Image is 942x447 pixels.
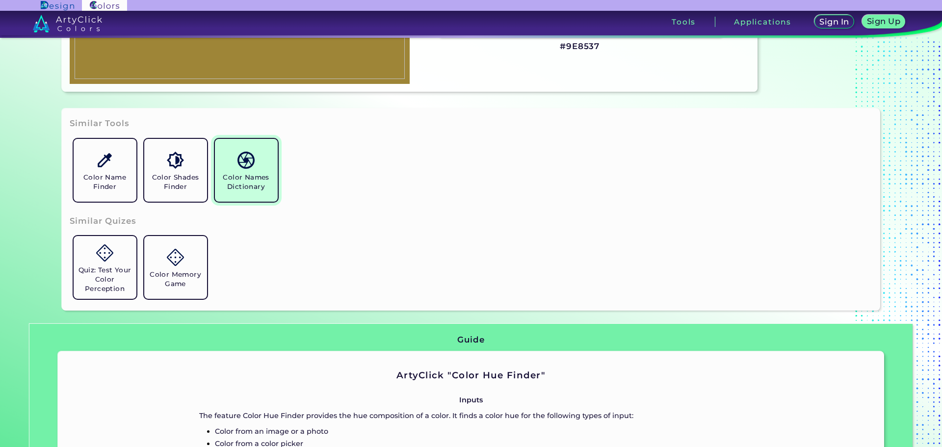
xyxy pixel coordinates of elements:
p: The feature Color Hue Finder provides the hue composition of a color. It finds a color hue for th... [199,410,743,421]
a: Color Shades Finder [140,135,211,206]
a: Quiz: Test Your Color Perception [70,232,140,303]
p: Color from an image or a photo [215,425,743,437]
img: icon_game.svg [167,249,184,266]
img: logo_artyclick_colors_white.svg [33,15,102,32]
img: icon_color_shades.svg [167,152,184,169]
h2: ArtyClick "Color Hue Finder" [199,369,743,382]
h5: Sign Up [868,18,899,25]
p: Inputs [199,394,743,406]
h3: Applications [734,18,791,26]
a: Color Names Dictionary [211,135,282,206]
h3: Similar Quizes [70,215,136,227]
h3: Similar Tools [70,118,130,130]
h5: Color Name Finder [78,173,132,191]
a: Sign Up [864,16,903,28]
h3: Tools [672,18,696,26]
h5: Sign In [821,18,847,26]
img: icon_game.svg [96,244,113,262]
h5: Color Memory Game [148,270,203,289]
a: Sign In [816,16,852,28]
img: icon_color_names_dictionary.svg [237,152,255,169]
h3: Guide [457,334,484,346]
h5: Quiz: Test Your Color Perception [78,265,132,293]
h5: Color Names Dictionary [219,173,274,191]
h3: #9E8537 [560,41,600,53]
img: icon_color_name_finder.svg [96,152,113,169]
h5: Color Shades Finder [148,173,203,191]
a: Color Memory Game [140,232,211,303]
a: Color Name Finder [70,135,140,206]
img: ArtyClick Design logo [41,1,74,10]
